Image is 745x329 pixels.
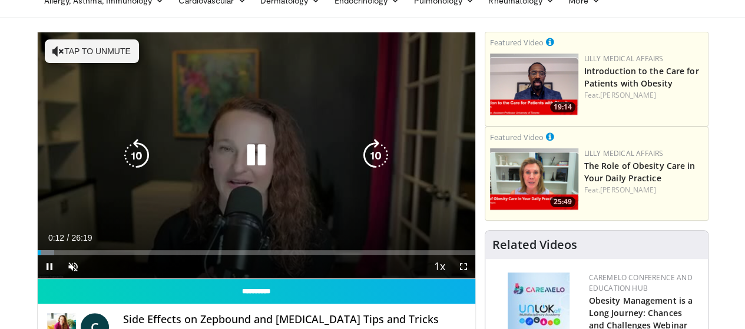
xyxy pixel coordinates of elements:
button: Fullscreen [452,255,475,278]
button: Tap to unmute [45,39,139,63]
small: Featured Video [490,37,544,48]
span: 0:12 [48,233,64,242]
div: Progress Bar [38,250,475,255]
div: Feat. [584,90,703,101]
a: [PERSON_NAME] [600,90,656,100]
a: Introduction to the Care for Patients with Obesity [584,65,699,89]
span: / [67,233,69,242]
button: Playback Rate [428,255,452,278]
span: 26:19 [71,233,92,242]
small: Featured Video [490,132,544,142]
h4: Side Effects on Zepbound and [MEDICAL_DATA] Tips and Tricks [123,313,466,326]
a: Lilly Medical Affairs [584,148,664,158]
div: Feat. [584,185,703,195]
a: The Role of Obesity Care in Your Daily Practice [584,160,696,184]
h4: Related Videos [492,238,577,252]
span: 25:49 [550,197,575,207]
img: acc2e291-ced4-4dd5-b17b-d06994da28f3.png.150x105_q85_crop-smart_upscale.png [490,54,578,115]
a: 19:14 [490,54,578,115]
a: Lilly Medical Affairs [584,54,664,64]
a: 25:49 [490,148,578,210]
img: e1208b6b-349f-4914-9dd7-f97803bdbf1d.png.150x105_q85_crop-smart_upscale.png [490,148,578,210]
a: CaReMeLO Conference and Education Hub [589,272,693,293]
span: 19:14 [550,102,575,112]
a: [PERSON_NAME] [600,185,656,195]
video-js: Video Player [38,32,475,279]
button: Unmute [61,255,85,278]
button: Pause [38,255,61,278]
